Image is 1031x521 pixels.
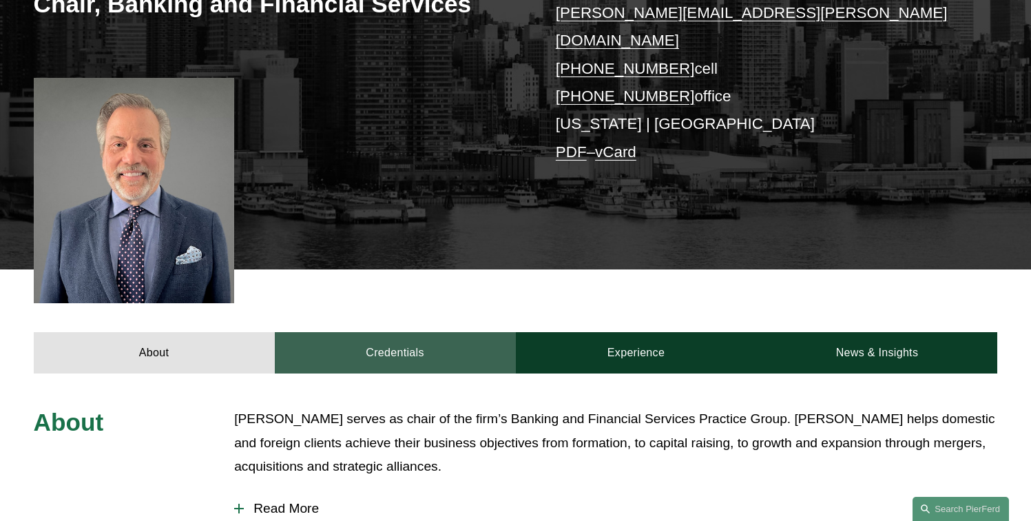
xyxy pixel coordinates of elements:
a: PDF [556,143,587,161]
a: [PHONE_NUMBER] [556,60,695,77]
span: About [34,409,104,436]
a: Experience [516,332,757,374]
a: About [34,332,275,374]
a: Credentials [275,332,516,374]
span: Read More [244,501,997,516]
a: News & Insights [756,332,997,374]
a: [PHONE_NUMBER] [556,88,695,105]
a: vCard [595,143,636,161]
p: [PERSON_NAME] serves as chair of the firm’s Banking and Financial Services Practice Group. [PERSO... [234,407,997,479]
a: [PERSON_NAME][EMAIL_ADDRESS][PERSON_NAME][DOMAIN_NAME] [556,4,948,49]
a: Search this site [913,497,1009,521]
